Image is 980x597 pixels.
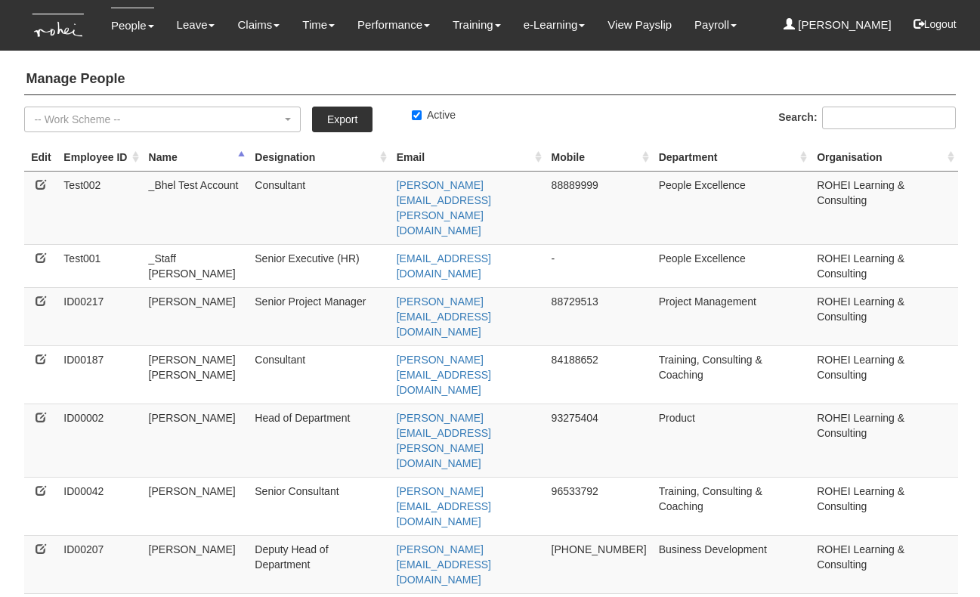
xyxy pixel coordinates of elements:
[546,171,653,244] td: 88889999
[249,535,390,593] td: Deputy Head of Department
[57,287,142,345] td: ID00217
[143,477,249,535] td: [PERSON_NAME]
[546,144,653,172] th: Mobile : activate to sort column ascending
[312,107,373,132] a: Export
[57,345,142,404] td: ID00187
[811,287,958,345] td: ROHEI Learning & Consulting
[143,345,249,404] td: [PERSON_NAME] [PERSON_NAME]
[811,404,958,477] td: ROHEI Learning & Consulting
[391,144,546,172] th: Email : activate to sort column ascending
[249,287,390,345] td: Senior Project Manager
[653,144,812,172] th: Department : activate to sort column ascending
[143,244,249,287] td: _Staff [PERSON_NAME]
[143,404,249,477] td: [PERSON_NAME]
[653,171,812,244] td: People Excellence
[302,8,335,42] a: Time
[397,543,491,586] a: [PERSON_NAME][EMAIL_ADDRESS][DOMAIN_NAME]
[57,404,142,477] td: ID00002
[34,112,282,127] div: -- Work Scheme --
[397,354,491,396] a: [PERSON_NAME][EMAIL_ADDRESS][DOMAIN_NAME]
[397,179,491,237] a: [PERSON_NAME][EMAIL_ADDRESS][PERSON_NAME][DOMAIN_NAME]
[784,8,892,42] a: [PERSON_NAME]
[653,244,812,287] td: People Excellence
[607,8,672,42] a: View Payslip
[111,8,154,43] a: People
[357,8,430,42] a: Performance
[249,144,390,172] th: Designation : activate to sort column ascending
[811,171,958,244] td: ROHEI Learning & Consulting
[653,535,812,593] td: Business Development
[546,535,653,593] td: [PHONE_NUMBER]
[524,8,586,42] a: e-Learning
[546,345,653,404] td: 84188652
[653,287,812,345] td: Project Management
[397,252,491,280] a: [EMAIL_ADDRESS][DOMAIN_NAME]
[57,477,142,535] td: ID00042
[546,287,653,345] td: 88729513
[397,412,491,469] a: [PERSON_NAME][EMAIL_ADDRESS][PERSON_NAME][DOMAIN_NAME]
[249,345,390,404] td: Consultant
[811,535,958,593] td: ROHEI Learning & Consulting
[811,345,958,404] td: ROHEI Learning & Consulting
[397,485,491,527] a: [PERSON_NAME][EMAIL_ADDRESS][DOMAIN_NAME]
[546,477,653,535] td: 96533792
[694,8,737,42] a: Payroll
[778,107,955,129] label: Search:
[249,477,390,535] td: Senior Consultant
[546,244,653,287] td: -
[453,8,501,42] a: Training
[249,404,390,477] td: Head of Department
[143,535,249,593] td: [PERSON_NAME]
[653,404,812,477] td: Product
[546,404,653,477] td: 93275404
[412,107,456,122] label: Active
[653,345,812,404] td: Training, Consulting & Coaching
[143,171,249,244] td: _Bhel Test Account
[397,295,491,338] a: [PERSON_NAME][EMAIL_ADDRESS][DOMAIN_NAME]
[24,64,955,95] h4: Manage People
[57,144,142,172] th: Employee ID: activate to sort column ascending
[249,244,390,287] td: Senior Executive (HR)
[143,144,249,172] th: Name : activate to sort column descending
[57,535,142,593] td: ID00207
[143,287,249,345] td: [PERSON_NAME]
[177,8,215,42] a: Leave
[811,477,958,535] td: ROHEI Learning & Consulting
[24,107,301,132] button: -- Work Scheme --
[412,110,422,120] input: Active
[249,171,390,244] td: Consultant
[653,477,812,535] td: Training, Consulting & Coaching
[811,144,958,172] th: Organisation : activate to sort column ascending
[822,107,956,129] input: Search:
[24,144,57,172] th: Edit
[811,244,958,287] td: ROHEI Learning & Consulting
[237,8,280,42] a: Claims
[57,244,142,287] td: Test001
[57,171,142,244] td: Test002
[903,6,967,42] button: Logout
